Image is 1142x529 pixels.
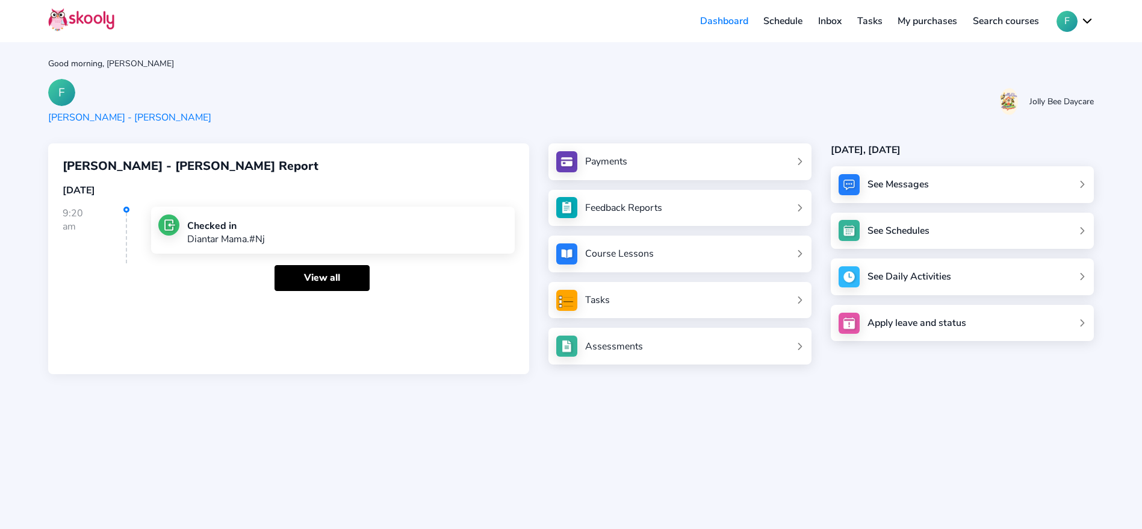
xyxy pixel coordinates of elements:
[890,11,965,31] a: My purchases
[63,207,127,263] div: 9:20
[48,111,211,124] div: [PERSON_NAME] - [PERSON_NAME]
[831,258,1094,295] a: See Daily Activities
[585,155,627,168] div: Payments
[48,8,114,31] img: Skooly
[839,313,860,334] img: apply_leave.jpg
[48,58,1094,69] div: Good morning, [PERSON_NAME]
[585,201,662,214] div: Feedback Reports
[556,336,804,357] a: Assessments
[275,265,370,291] a: View all
[867,270,951,283] div: See Daily Activities
[556,197,804,218] a: Feedback Reports
[831,213,1094,249] a: See Schedules
[556,197,577,218] img: see_atten.jpg
[867,224,929,237] div: See Schedules
[585,247,654,260] div: Course Lessons
[867,316,966,330] div: Apply leave and status
[556,151,577,172] img: payments.jpg
[556,336,577,357] img: assessments.jpg
[965,11,1047,31] a: Search courses
[810,11,849,31] a: Inbox
[839,266,860,287] img: activity.jpg
[187,219,265,233] div: Checked in
[867,178,929,191] div: See Messages
[556,151,804,172] a: Payments
[1029,96,1094,107] div: Jolly Bee Daycare
[556,290,577,311] img: tasksForMpWeb.png
[585,293,610,307] div: Tasks
[63,158,318,174] span: [PERSON_NAME] - [PERSON_NAME] Report
[63,220,126,233] div: am
[1057,11,1094,32] button: Fchevron down outline
[158,214,179,236] img: checkin.jpg
[48,79,75,106] div: F
[831,305,1094,342] a: Apply leave and status
[849,11,890,31] a: Tasks
[585,340,643,353] div: Assessments
[63,184,515,197] div: [DATE]
[692,11,756,31] a: Dashboard
[831,143,1094,157] div: [DATE], [DATE]
[187,233,265,246] p: Diantar Mama.#Nj
[556,243,804,264] a: Course Lessons
[756,11,811,31] a: Schedule
[1000,88,1018,115] img: 20201103140951286199961659839494hYz471L5eL1FsRFsP4.jpg
[839,220,860,241] img: schedule.jpg
[839,174,860,195] img: messages.jpg
[556,290,804,311] a: Tasks
[556,243,577,264] img: courses.jpg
